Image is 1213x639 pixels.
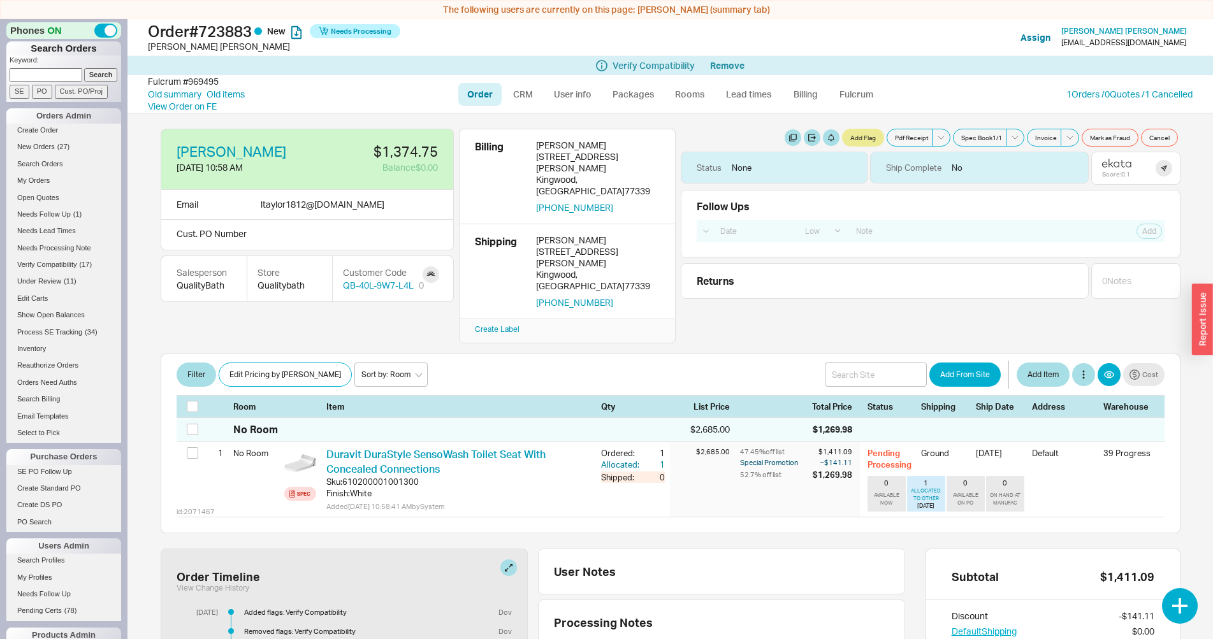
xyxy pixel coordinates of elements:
div: No Room [233,442,279,464]
a: Create Order [6,124,121,137]
div: Customer Code [343,266,424,279]
button: Invoice [1027,129,1061,147]
a: Under Review(11) [6,275,121,288]
a: Create Standard PO [6,482,121,495]
button: Add From Site [929,363,1001,387]
div: Ground [921,447,968,476]
button: Needs Processing [310,24,400,38]
div: AVAILABLE NOW [870,492,903,506]
span: Pdf Receipt [895,133,928,143]
div: 0 Note s [1102,275,1131,287]
div: AVAILABLE ON PO [949,492,982,506]
div: $1,374.75 [316,145,438,159]
div: 1 [207,442,223,464]
div: Address [1032,401,1096,412]
a: New Orders(27) [6,140,121,154]
span: Needs Follow Up [17,590,71,598]
a: Create Label [475,324,519,334]
input: Note [849,222,1073,240]
div: [EMAIL_ADDRESS][DOMAIN_NAME] [1061,38,1186,47]
button: Add Item [1017,363,1070,387]
div: Spec [297,489,310,499]
div: Added flags: Verify Compatibility [244,608,456,617]
div: ltaylor1812 @ [DOMAIN_NAME] [261,197,384,212]
div: Dov [493,608,512,617]
div: Kingwood , [GEOGRAPHIC_DATA] 77339 [536,174,660,197]
input: Search [84,68,118,82]
div: None [732,162,752,173]
div: ALLOCATED TO OTHER [910,487,943,501]
span: New [267,25,286,36]
div: 0 [419,279,424,292]
span: ( 11 ) [64,277,76,285]
button: Cancel [1141,129,1178,147]
div: 1 [642,447,665,459]
div: Returns [697,274,1083,288]
div: Pending Processing [868,447,913,476]
span: ( 1 ) [73,210,82,218]
a: Edit Carts [6,292,121,305]
button: DefaultShipping [952,625,1017,638]
a: View Order on FE [148,101,217,111]
div: Dov [493,627,512,636]
div: Discount [952,610,1017,622]
div: Ship Date [976,401,1024,412]
a: [PERSON_NAME] [177,145,286,159]
div: Ordered: [601,447,642,459]
div: Processing Notes [554,615,889,629]
div: Shipping [921,401,968,412]
span: id: 2071467 [177,507,215,517]
div: Shipped: [601,471,642,483]
button: Mark as Fraud [1082,129,1138,147]
button: Remove [710,61,745,71]
div: Shipping [475,234,526,308]
div: No Room [233,422,278,436]
div: Phones [6,22,121,39]
div: Users Admin [6,538,121,554]
div: Follow Ups [697,201,750,212]
a: Process SE Tracking(34) [6,326,121,339]
input: Date [713,222,795,240]
div: $1,411.09 [813,447,852,457]
div: Finish : White [326,487,591,499]
button: View Change History [177,584,249,592]
button: Assign [1021,31,1050,44]
div: Allocated: [601,459,642,470]
a: My Orders [6,174,121,187]
button: Cost [1123,363,1165,386]
div: 52.7 % off list [740,469,810,480]
div: 0 [963,478,968,487]
a: Inventory [6,342,121,355]
div: 47.45 % off list [740,447,810,457]
div: [PERSON_NAME] [PERSON_NAME] [148,40,610,53]
a: Old items [207,88,245,101]
span: [PERSON_NAME] (summary tab) [637,4,770,15]
span: Verify Compatibility [17,261,77,268]
div: User Notes [554,564,899,578]
div: Status [868,401,913,412]
a: Needs Follow Up(1) [6,208,121,221]
span: Pending Certs [17,607,62,614]
a: Needs Lead Times [6,224,121,238]
span: New Orders [17,143,55,150]
a: Pending Certs(78) [6,604,121,617]
span: Needs Follow Up [17,210,71,218]
h1: Search Orders [6,41,121,55]
div: Qualitybath [258,279,322,292]
h1: Order # 723883 [148,22,610,40]
p: Keyword: [10,55,121,68]
input: Cust. PO/Proj [55,85,108,98]
div: $1,411.09 [1100,570,1154,584]
a: My Profiles [6,571,121,584]
a: Show Open Balances [6,308,121,322]
span: Verify Compatibility [613,61,695,71]
button: Allocated:1 [601,459,665,470]
div: Special Promotion [740,457,810,468]
a: PO Search [6,515,121,529]
button: Add [1137,224,1162,239]
div: ON HAND AT MANUFAC [989,492,1022,506]
div: – $141.11 [813,457,852,468]
div: Cust. PO Number [161,220,454,251]
div: 0 [884,478,889,487]
span: [PERSON_NAME] [PERSON_NAME] [1061,26,1187,36]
